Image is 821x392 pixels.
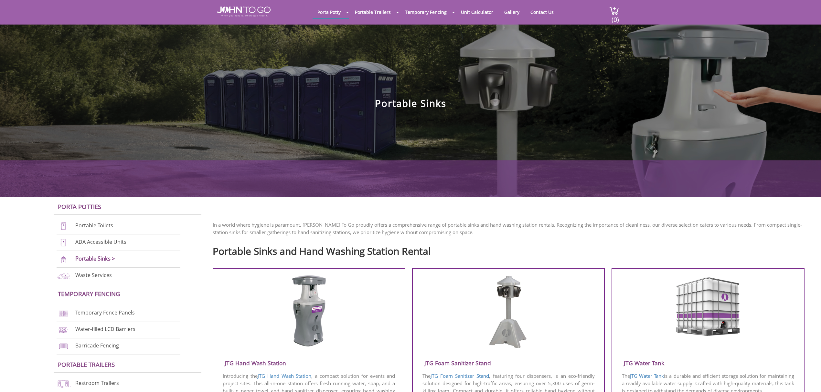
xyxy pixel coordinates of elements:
a: Temporary Fencing [58,290,120,298]
img: ADA-units-new.png [57,238,70,247]
img: cart a [609,6,619,15]
img: portable-sinks-new.png [57,255,70,264]
a: Porta Potty [313,6,346,18]
img: restroom-trailers-new.png [57,379,70,388]
a: Portable trailers [58,360,115,368]
a: ADA Accessible Units [75,238,126,245]
a: Porta Potties [58,202,101,211]
img: handwash-station.png [288,274,330,347]
img: waste-services-new.png [57,272,70,280]
img: barricade-fencing-icon-new.png [57,342,70,351]
a: Portable Trailers [350,6,396,18]
a: Water-filled LCD Barriers [75,325,135,333]
span: (0) [611,10,619,24]
button: Live Chat [795,366,821,392]
a: Portable Toilets [75,222,113,229]
a: Temporary Fence Panels [75,309,135,316]
a: Temporary Fencing [400,6,452,18]
h3: JTG Water Tank [612,358,804,368]
a: Restroom Trailers [75,380,119,387]
img: portable-toilets-new.png [57,222,70,231]
img: JOHN to go [217,6,271,17]
h2: Portable Sinks and Hand Washing Station Rental [213,242,812,256]
a: Barricade Fencing [75,342,119,349]
p: In a world where hygiene is paramount, [PERSON_NAME] To Go proudly offers a comprehensive range o... [213,221,812,236]
a: JTG Water Tank [630,373,664,379]
a: Unit Calculator [456,6,498,18]
img: water-filled%20barriers-new.png [57,325,70,334]
img: foam-sanitizor.png [486,274,530,348]
img: water-tank.png [673,274,743,336]
a: Portable Sinks > [75,255,115,262]
img: chan-link-fencing-new.png [57,309,70,318]
a: Gallery [499,6,524,18]
a: Waste Services [75,272,112,279]
a: JTG Hand Wash Station [258,373,311,379]
a: Contact Us [526,6,559,18]
h3: JTG Foam Sanitizer Stand [413,358,604,368]
a: JTG Foam Sanitizer Stand [431,373,489,379]
h3: JTG Hand Wash Station [213,358,405,368]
